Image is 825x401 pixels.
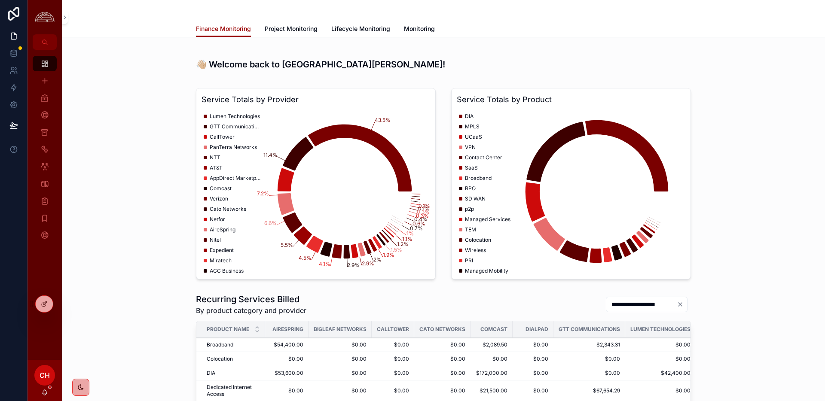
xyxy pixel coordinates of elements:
span: SD WAN [465,195,486,202]
td: $0.00 [414,366,471,380]
span: TEM [465,226,476,233]
span: UCaaS [465,134,482,140]
td: $0.00 [553,352,625,366]
h1: Recurring Services Billed [196,293,306,305]
span: Finance Monitoring [196,24,251,33]
tspan: 0.7% [410,225,423,231]
td: $0.00 [513,352,553,366]
tspan: 1.2% [397,241,409,247]
tspan: 0.1% [419,203,430,209]
span: Broadband [465,175,492,182]
a: Lifecycle Monitoring [331,21,390,38]
td: $0.00 [553,366,625,380]
span: CallTower [210,134,235,140]
td: $172,000.00 [471,366,513,380]
span: Cato Networks [419,326,465,333]
tspan: 4.5% [299,255,312,261]
td: $0.00 [309,338,372,352]
span: Cato Networks [210,206,246,213]
span: AireSpring [272,326,303,333]
img: App logo [33,11,57,24]
td: $0.00 [372,352,414,366]
span: Colocation [465,237,491,243]
h3: 👋🏼 Welcome back to [GEOGRAPHIC_DATA][PERSON_NAME]! [196,58,691,71]
a: Monitoring [404,21,435,38]
span: p2p [465,206,474,213]
span: Comcast [210,185,232,192]
span: PanTerra Networks [210,144,257,151]
tspan: 0.6% [412,220,425,227]
tspan: 4.1% [319,261,330,267]
tspan: 0.4% [414,216,428,222]
span: CH [40,370,50,380]
span: GTT Communications [210,123,261,130]
span: Managed Mobility [465,267,508,274]
tspan: 5.5% [281,242,293,248]
tspan: 2% [373,256,382,263]
span: ACC Business [210,267,244,274]
tspan: 2.9% [362,260,374,267]
span: NTT [210,154,220,161]
tspan: 43.5% [375,117,391,123]
td: $0.00 [372,338,414,352]
td: $0.00 [414,338,471,352]
td: $0.00 [471,352,513,366]
span: Monitoring [404,24,435,33]
span: Wireless [465,247,486,254]
button: Clear [677,301,687,308]
div: chart [202,109,430,274]
td: $54,400.00 [265,338,309,352]
span: BPO [465,185,476,192]
td: $0.00 [372,366,414,380]
h3: Service Totals by Product [457,94,685,106]
span: Expedient [210,247,234,254]
div: scrollable content [27,50,62,254]
tspan: 2.9% [347,262,360,268]
td: $2,089.50 [471,338,513,352]
a: Project Monitoring [265,21,318,38]
tspan: 1.1% [402,236,412,242]
span: Miratech [210,257,232,264]
span: By product category and provider [196,305,306,316]
span: Lifecycle Monitoring [331,24,390,33]
tspan: 0.1% [418,205,430,212]
h3: Service Totals by Provider [202,94,430,106]
span: DIA [465,113,474,120]
span: AT&T [210,164,223,171]
tspan: 7.2% [257,190,269,197]
span: PRI [465,257,473,264]
td: $42,400.00 [625,366,696,380]
span: Project Monitoring [265,24,318,33]
tspan: 1% [406,230,414,237]
tspan: 0.3% [417,209,430,215]
span: Product Name [207,326,249,333]
tspan: 0.3% [416,213,429,219]
td: $53,600.00 [265,366,309,380]
td: $0.00 [265,352,309,366]
span: Netfor [210,216,225,223]
span: Bigleaf Networks [314,326,367,333]
span: Lumen Technologies [210,113,260,120]
span: VPN [465,144,476,151]
tspan: 6.6% [264,220,277,226]
tspan: 1.9% [383,252,394,258]
span: MPLS [465,123,480,130]
a: Finance Monitoring [196,21,251,37]
td: $0.00 [513,366,553,380]
span: Lumen Technologies [630,326,691,333]
span: Managed Services [465,216,510,223]
span: Verizon [210,195,228,202]
td: $0.00 [513,338,553,352]
td: $0.00 [625,352,696,366]
span: Comcast [480,326,507,333]
div: chart [457,109,685,274]
span: SaaS [465,164,478,171]
span: Nitel [210,237,221,243]
span: Contact Center [465,154,502,161]
td: $0.00 [309,352,372,366]
span: GTT Communications [559,326,620,333]
td: $0.00 [414,352,471,366]
tspan: 1.5% [391,246,402,253]
span: AppDirect Marketplace [210,175,261,182]
td: Broadband [196,338,265,352]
